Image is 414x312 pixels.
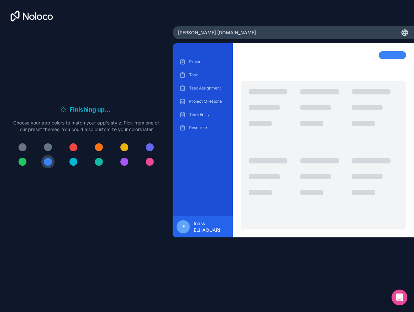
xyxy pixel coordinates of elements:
div: Open Intercom Messenger [392,290,407,305]
div: scrollable content [178,56,228,211]
p: Project Milestone [189,99,227,104]
span: [PERSON_NAME] .[DOMAIN_NAME] [178,29,256,36]
p: Time Entry [189,112,227,117]
p: Resource [189,125,227,130]
h6: Finishing up [69,105,112,114]
span: Inass ELHAOUARI [194,220,229,233]
p: Project [189,59,227,64]
p: Task [189,72,227,78]
span: IE [182,224,185,229]
p: Task Assignment [189,86,227,91]
p: Choose your app colors to match your app's style. Pick from one of our preset themes. You could a... [11,120,162,133]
